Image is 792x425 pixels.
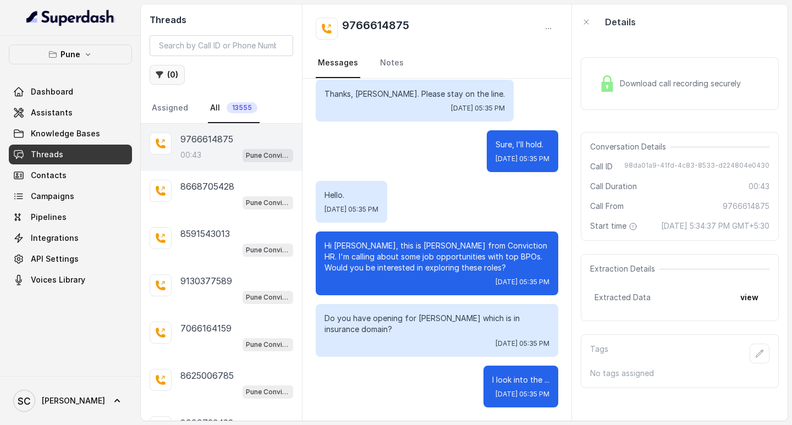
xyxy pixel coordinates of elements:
p: 8625006785 [180,369,234,382]
span: Call ID [590,161,613,172]
p: Do you have opening for [PERSON_NAME] which is in insurance domain? [324,313,549,335]
span: Campaigns [31,191,74,202]
img: Lock Icon [599,75,615,92]
span: [DATE] 05:35 PM [496,390,549,399]
button: (0) [150,65,185,85]
input: Search by Call ID or Phone Number [150,35,293,56]
a: Messages [316,48,360,78]
span: Integrations [31,233,79,244]
p: Sure, I’ll hold. [496,139,549,150]
span: Pipelines [31,212,67,223]
span: Call From [590,201,624,212]
span: Voices Library [31,274,85,285]
p: 8591543013 [180,227,230,240]
a: Notes [378,48,406,78]
a: Campaigns [9,186,132,206]
p: 9130377589 [180,274,232,288]
span: Dashboard [31,86,73,97]
span: Knowledge Bases [31,128,100,139]
a: All13555 [208,93,260,123]
img: light.svg [26,9,115,26]
span: [DATE] 05:35 PM [496,278,549,286]
span: 13555 [227,102,257,113]
a: Assigned [150,93,190,123]
p: No tags assigned [590,368,769,379]
p: Pune Conviction HR Outbound Assistant [246,387,290,398]
span: Conversation Details [590,141,670,152]
p: Tags [590,344,608,363]
nav: Tabs [316,48,558,78]
p: Pune Conviction HR Outbound Assistant [246,292,290,303]
span: [DATE] 05:35 PM [451,104,505,113]
a: Knowledge Bases [9,124,132,143]
span: Call Duration [590,181,637,192]
text: SC [18,395,31,407]
span: [DATE] 05:35 PM [496,339,549,348]
p: 00:43 [180,150,201,161]
p: Pune Conviction HR Outbound Assistant [246,150,290,161]
span: 98da01a9-41fd-4c83-8533-d224804e0430 [624,161,769,172]
button: Pune [9,45,132,64]
p: 9766614875 [180,133,233,146]
nav: Tabs [150,93,293,123]
a: Integrations [9,228,132,248]
p: Pune [61,48,80,61]
a: Assistants [9,103,132,123]
button: view [734,288,765,307]
span: Download call recording securely [620,78,745,89]
p: Pune Conviction HR Outbound Assistant [246,197,290,208]
span: Extraction Details [590,263,659,274]
a: Pipelines [9,207,132,227]
a: Dashboard [9,82,132,102]
p: Thanks, [PERSON_NAME]. Please stay on the line. [324,89,505,100]
span: [DATE] 05:35 PM [324,205,378,214]
span: Extracted Data [595,292,651,303]
h2: Threads [150,13,293,26]
p: Pune Conviction HR Outbound Assistant [246,339,290,350]
a: Voices Library [9,270,132,290]
span: [DATE] 05:35 PM [496,154,549,163]
span: Start time [590,220,640,231]
p: Hello. [324,190,378,201]
p: 8668705428 [180,180,234,193]
span: API Settings [31,253,79,264]
span: Contacts [31,170,67,181]
p: Pune Conviction HR Outbound Assistant [246,245,290,256]
span: 9766614875 [723,201,769,212]
span: Assistants [31,107,73,118]
p: Details [605,15,636,29]
a: API Settings [9,249,132,269]
p: Hi [PERSON_NAME], this is [PERSON_NAME] from Conviction HR. I'm calling about some job opportunit... [324,240,549,273]
p: I look into the ... [492,374,549,385]
p: 7066164159 [180,322,232,335]
a: [PERSON_NAME] [9,385,132,416]
h2: 9766614875 [342,18,409,40]
span: Threads [31,149,63,160]
a: Contacts [9,165,132,185]
a: Threads [9,145,132,164]
span: 00:43 [749,181,769,192]
span: [DATE] 5:34:37 PM GMT+5:30 [661,220,769,231]
span: [PERSON_NAME] [42,395,105,406]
